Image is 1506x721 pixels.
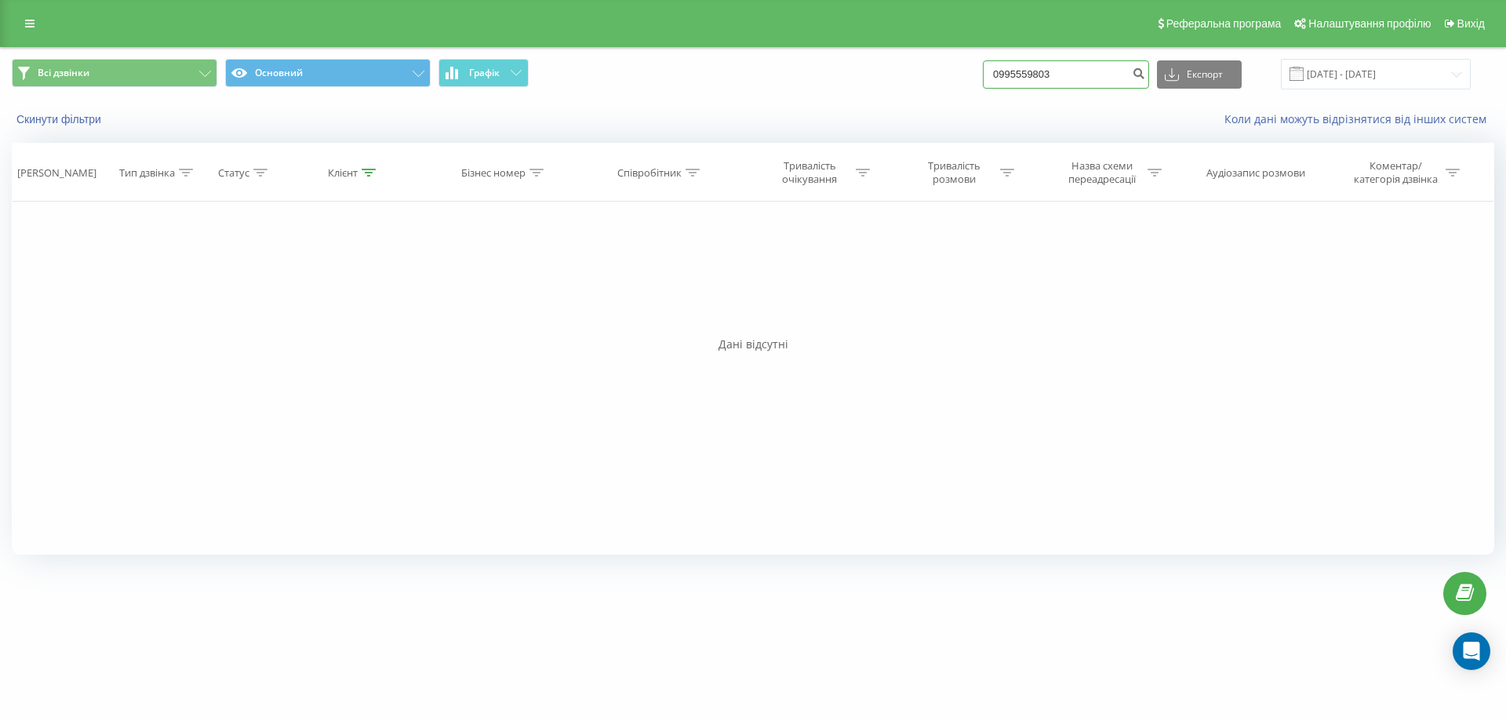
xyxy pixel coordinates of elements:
[1457,17,1485,30] span: Вихід
[1157,60,1242,89] button: Експорт
[218,166,249,180] div: Статус
[1350,159,1442,186] div: Коментар/категорія дзвінка
[438,59,529,87] button: Графік
[1206,166,1305,180] div: Аудіозапис розмови
[461,166,526,180] div: Бізнес номер
[12,112,109,126] button: Скинути фільтри
[1453,632,1490,670] div: Open Intercom Messenger
[1308,17,1431,30] span: Налаштування профілю
[983,60,1149,89] input: Пошук за номером
[469,67,500,78] span: Графік
[12,59,217,87] button: Всі дзвінки
[617,166,682,180] div: Співробітник
[225,59,431,87] button: Основний
[328,166,358,180] div: Клієнт
[119,166,175,180] div: Тип дзвінка
[1166,17,1282,30] span: Реферальна програма
[17,166,96,180] div: [PERSON_NAME]
[912,159,996,186] div: Тривалість розмови
[12,337,1494,352] div: Дані відсутні
[38,67,89,79] span: Всі дзвінки
[1224,111,1494,126] a: Коли дані можуть відрізнятися вiд інших систем
[768,159,852,186] div: Тривалість очікування
[1060,159,1144,186] div: Назва схеми переадресації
